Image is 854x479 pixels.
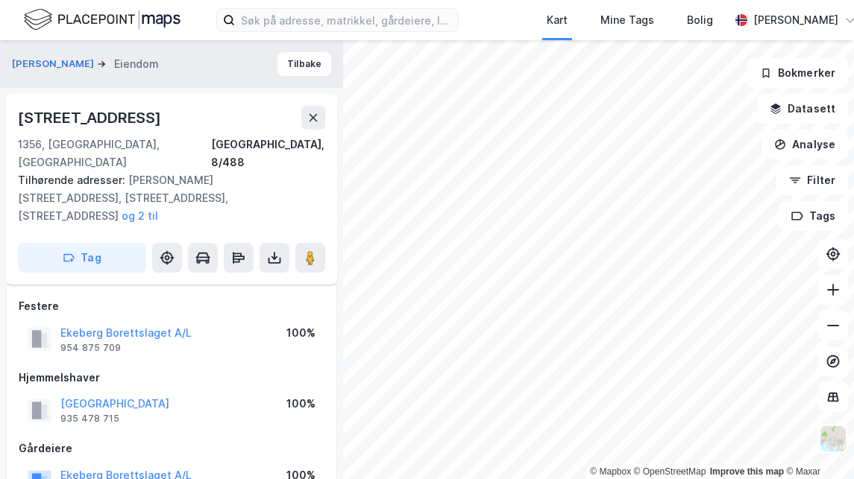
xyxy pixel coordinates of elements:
div: Hjemmelshaver [19,369,324,387]
button: Tags [779,201,848,231]
div: [PERSON_NAME][STREET_ADDRESS], [STREET_ADDRESS], [STREET_ADDRESS] [18,171,313,225]
div: 100% [286,324,315,342]
button: Tilbake [277,52,331,76]
div: Kontrollprogram for chat [779,407,854,479]
div: Kart [547,11,568,29]
a: OpenStreetMap [634,466,706,477]
div: Bolig [687,11,713,29]
div: 935 478 715 [60,413,119,425]
div: 100% [286,395,315,413]
input: Søk på adresse, matrikkel, gårdeiere, leietakere eller personer [235,9,458,31]
div: [STREET_ADDRESS] [18,106,164,130]
button: Datasett [757,94,848,124]
button: Tag [18,243,146,273]
div: Festere [19,297,324,315]
div: [GEOGRAPHIC_DATA], 8/488 [211,136,325,171]
button: Bokmerker [747,58,848,88]
button: [PERSON_NAME] [12,57,97,72]
img: logo.f888ab2527a4732fd821a326f86c7f29.svg [24,7,180,33]
div: Mine Tags [600,11,654,29]
div: [PERSON_NAME] [753,11,838,29]
div: 1356, [GEOGRAPHIC_DATA], [GEOGRAPHIC_DATA] [18,136,211,171]
div: Eiendom [114,55,159,73]
div: Gårdeiere [19,440,324,457]
div: 954 875 709 [60,342,121,354]
button: Analyse [762,130,848,159]
span: Tilhørende adresser: [18,174,128,186]
a: Improve this map [710,466,784,477]
a: Mapbox [590,466,631,477]
iframe: Chat Widget [779,407,854,479]
button: Filter [776,165,848,195]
